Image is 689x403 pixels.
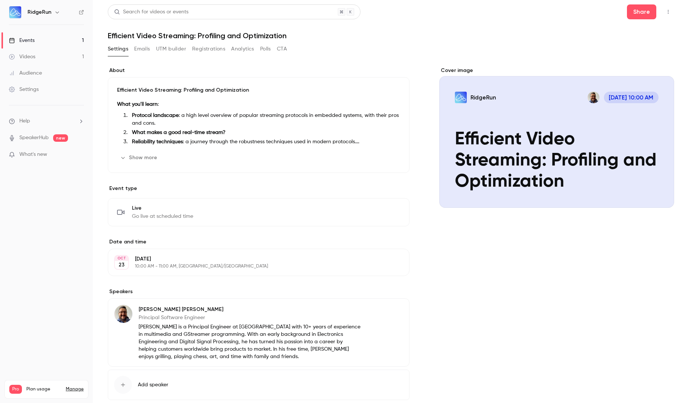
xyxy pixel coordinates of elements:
div: Search for videos or events [114,8,188,16]
span: Pro [9,385,22,394]
h1: Efficient Video Streaming: Profiling and Optimization [108,31,674,40]
label: Date and time [108,238,410,246]
button: Analytics [231,43,254,55]
li: : a journey through the robustness techniques used in modern protocols. [129,138,400,146]
button: UTM builder [156,43,186,55]
div: Events [9,37,35,44]
span: Add speaker [138,381,168,389]
button: CTA [277,43,287,55]
p: Efficient Video Streaming: Profiling and Optimization [117,86,400,94]
span: new [53,134,68,142]
button: Polls [260,43,271,55]
span: Live [132,204,193,212]
button: Settings [108,43,128,55]
span: What's new [19,151,47,158]
h6: RidgeRun [28,9,51,16]
button: Share [627,4,656,19]
div: Audience [9,69,42,77]
strong: Reliability techniques [132,139,183,144]
span: Go live at scheduled time [132,213,193,220]
p: [PERSON_NAME] is a Principal Engineer at [GEOGRAPHIC_DATA] with 10+ years of experience in multim... [139,323,361,360]
span: Help [19,117,30,125]
label: Speakers [108,288,410,295]
button: Registrations [192,43,225,55]
span: Plan usage [26,386,61,392]
p: : [117,100,400,109]
button: Emails [134,43,150,55]
button: Add speaker [108,370,410,400]
p: [DATE] [135,255,370,263]
img: RidgeRun [9,6,21,18]
strong: What makes a good real-time stream? [132,130,226,135]
div: Settings [9,86,39,93]
div: Michael Grüner[PERSON_NAME] [PERSON_NAME]Principal Software Engineer[PERSON_NAME] is a Principal ... [108,298,410,367]
strong: What you'll learn [117,102,158,107]
p: 23 [119,261,124,269]
p: Principal Software Engineer [139,314,361,321]
p: 10:00 AM - 11:00 AM, [GEOGRAPHIC_DATA]/[GEOGRAPHIC_DATA] [135,263,370,269]
img: Michael Grüner [114,305,132,323]
div: OCT [115,256,128,261]
p: [PERSON_NAME] [PERSON_NAME] [139,306,361,313]
li: : a high level overview of popular streaming protocols in embedded systems, with their pros and c... [129,112,400,127]
a: Manage [66,386,84,392]
label: About [108,67,410,74]
a: SpeakerHub [19,134,49,142]
label: Cover image [439,67,674,74]
p: Event type [108,185,410,192]
li: help-dropdown-opener [9,117,84,125]
div: Videos [9,53,35,60]
section: Cover image [439,67,674,208]
strong: Protocol landscape [132,113,179,118]
button: Show more [117,152,162,164]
